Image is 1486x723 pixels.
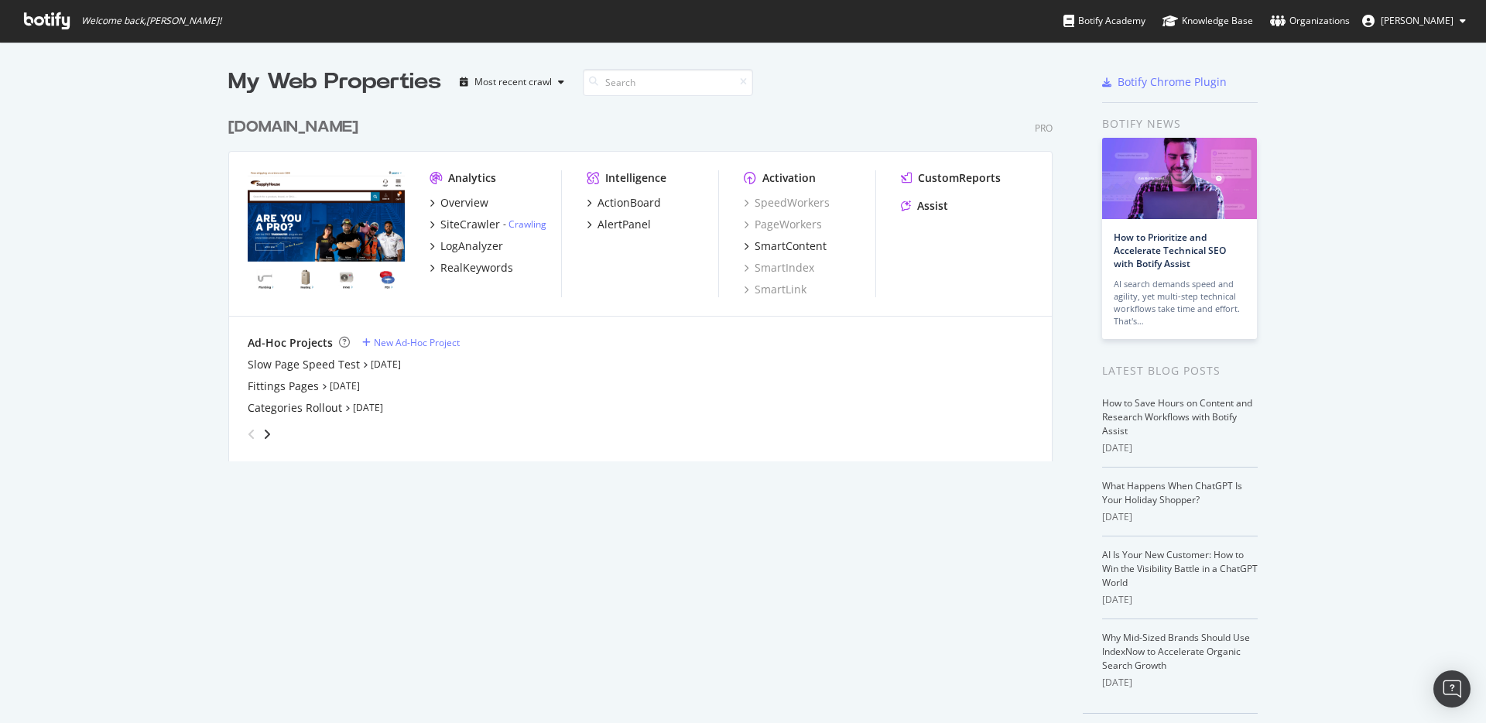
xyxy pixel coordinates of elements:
div: Knowledge Base [1162,13,1253,29]
a: Assist [901,198,948,214]
div: RealKeywords [440,260,513,276]
a: Categories Rollout [248,400,342,416]
button: [PERSON_NAME] [1350,9,1478,33]
div: New Ad-Hoc Project [374,336,460,349]
a: How to Prioritize and Accelerate Technical SEO with Botify Assist [1114,231,1226,270]
img: How to Prioritize and Accelerate Technical SEO with Botify Assist [1102,138,1257,219]
a: ActionBoard [587,195,661,211]
div: SiteCrawler [440,217,500,232]
div: Assist [917,198,948,214]
a: CustomReports [901,170,1001,186]
a: [DOMAIN_NAME] [228,116,365,139]
div: Intelligence [605,170,666,186]
a: Slow Page Speed Test [248,357,360,372]
div: angle-right [262,427,272,442]
a: LogAnalyzer [430,238,503,254]
a: Crawling [508,218,546,231]
a: [DATE] [371,358,401,371]
div: Overview [440,195,488,211]
div: LogAnalyzer [440,238,503,254]
div: Ad-Hoc Projects [248,335,333,351]
button: Most recent crawl [454,70,570,94]
div: - [503,218,546,231]
div: CustomReports [918,170,1001,186]
div: [DATE] [1102,441,1258,455]
div: Open Intercom Messenger [1433,670,1471,708]
div: [DATE] [1102,510,1258,524]
a: SmartIndex [744,260,814,276]
a: SpeedWorkers [744,195,830,211]
span: Welcome back, [PERSON_NAME] ! [81,15,221,27]
a: Botify Chrome Plugin [1102,74,1227,90]
a: SiteCrawler- Crawling [430,217,546,232]
div: grid [228,98,1065,461]
a: New Ad-Hoc Project [362,336,460,349]
a: Fittings Pages [248,379,319,394]
a: AI Is Your New Customer: How to Win the Visibility Battle in a ChatGPT World [1102,548,1258,589]
div: Organizations [1270,13,1350,29]
div: [DOMAIN_NAME] [228,116,358,139]
a: [DATE] [330,379,360,392]
div: AlertPanel [597,217,651,232]
a: How to Save Hours on Content and Research Workflows with Botify Assist [1102,396,1252,437]
a: What Happens When ChatGPT Is Your Holiday Shopper? [1102,479,1242,506]
img: www.supplyhouse.com [248,170,405,296]
div: [DATE] [1102,676,1258,690]
div: Botify news [1102,115,1258,132]
div: Analytics [448,170,496,186]
div: Pro [1035,122,1053,135]
div: Botify Chrome Plugin [1118,74,1227,90]
div: Activation [762,170,816,186]
div: Most recent crawl [474,77,552,87]
a: [DATE] [353,401,383,414]
span: Alejandra Roca [1381,14,1453,27]
a: AlertPanel [587,217,651,232]
a: SmartLink [744,282,806,297]
a: RealKeywords [430,260,513,276]
input: Search [583,69,753,96]
div: angle-left [241,422,262,447]
div: SmartContent [755,238,827,254]
a: Overview [430,195,488,211]
div: Latest Blog Posts [1102,362,1258,379]
div: My Web Properties [228,67,441,98]
div: [DATE] [1102,593,1258,607]
a: Why Mid-Sized Brands Should Use IndexNow to Accelerate Organic Search Growth [1102,631,1250,672]
div: Botify Academy [1063,13,1145,29]
a: PageWorkers [744,217,822,232]
div: AI search demands speed and agility, yet multi-step technical workflows take time and effort. Tha... [1114,278,1245,327]
div: ActionBoard [597,195,661,211]
a: SmartContent [744,238,827,254]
